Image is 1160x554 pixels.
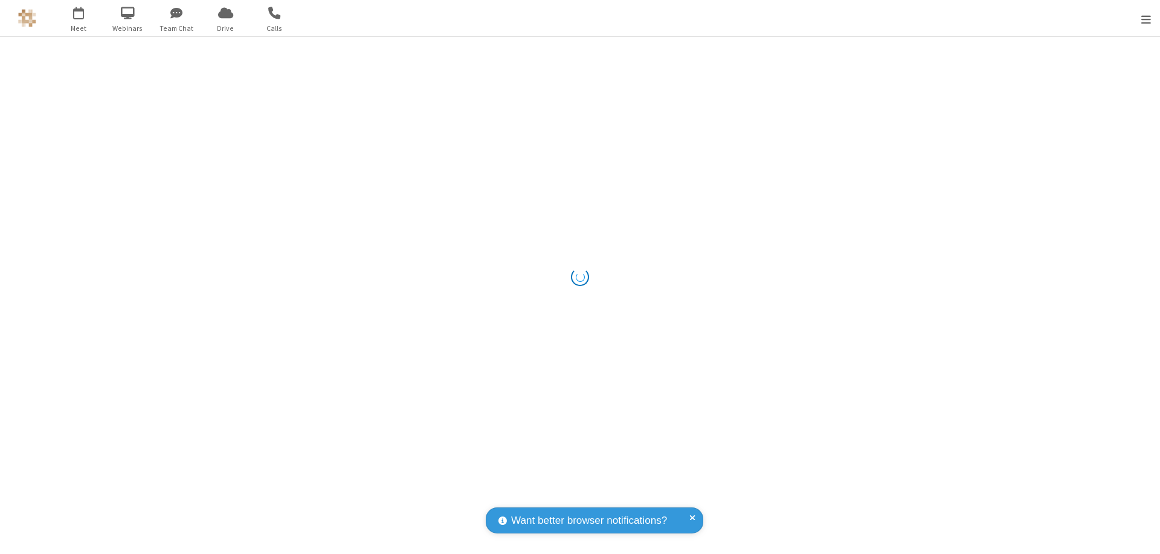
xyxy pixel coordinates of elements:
[203,23,248,34] span: Drive
[105,23,150,34] span: Webinars
[154,23,199,34] span: Team Chat
[511,513,667,529] span: Want better browser notifications?
[56,23,101,34] span: Meet
[252,23,297,34] span: Calls
[18,9,36,27] img: QA Selenium DO NOT DELETE OR CHANGE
